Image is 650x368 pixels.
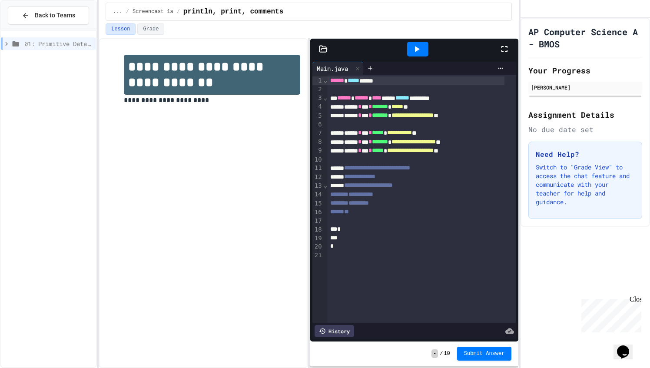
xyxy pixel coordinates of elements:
div: 7 [312,129,323,138]
div: 16 [312,208,323,217]
iframe: chat widget [614,333,641,359]
div: 6 [312,120,323,129]
h2: Your Progress [528,64,642,76]
span: / [177,8,180,15]
span: 01: Primitive Data Types [24,39,93,48]
button: Lesson [106,23,136,35]
span: Fold line [323,94,328,101]
div: 19 [312,234,323,243]
div: History [315,325,354,337]
span: - [431,349,438,358]
div: 20 [312,242,323,251]
iframe: chat widget [578,295,641,332]
span: Fold line [323,77,328,84]
button: Grade [137,23,164,35]
span: Submit Answer [464,350,505,357]
span: Screencast 1a [133,8,173,15]
span: println, print, comments [183,7,283,17]
div: 14 [312,190,323,199]
span: Back to Teams [35,11,75,20]
h3: Need Help? [536,149,635,159]
div: 3 [312,94,323,103]
span: ... [113,8,123,15]
span: / [440,350,443,357]
p: Switch to "Grade View" to access the chat feature and communicate with your teacher for help and ... [536,163,635,206]
div: 4 [312,103,323,111]
div: Chat with us now!Close [3,3,60,55]
div: 17 [312,217,323,225]
div: 15 [312,199,323,208]
div: 1 [312,76,323,85]
div: 12 [312,173,323,182]
span: Fold line [323,182,328,189]
div: No due date set [528,124,642,135]
div: 8 [312,138,323,146]
h2: Assignment Details [528,109,642,121]
div: 11 [312,164,323,172]
div: Main.java [312,62,363,75]
div: 10 [312,156,323,164]
span: 10 [444,350,450,357]
h1: AP Computer Science A - BMOS [528,26,642,50]
button: Submit Answer [457,347,512,361]
div: 2 [312,85,323,94]
div: Main.java [312,64,352,73]
div: [PERSON_NAME] [531,83,640,91]
div: 5 [312,112,323,120]
div: 13 [312,182,323,190]
div: 21 [312,251,323,260]
span: / [126,8,129,15]
div: 9 [312,146,323,155]
button: Back to Teams [8,6,89,25]
div: 18 [312,225,323,234]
